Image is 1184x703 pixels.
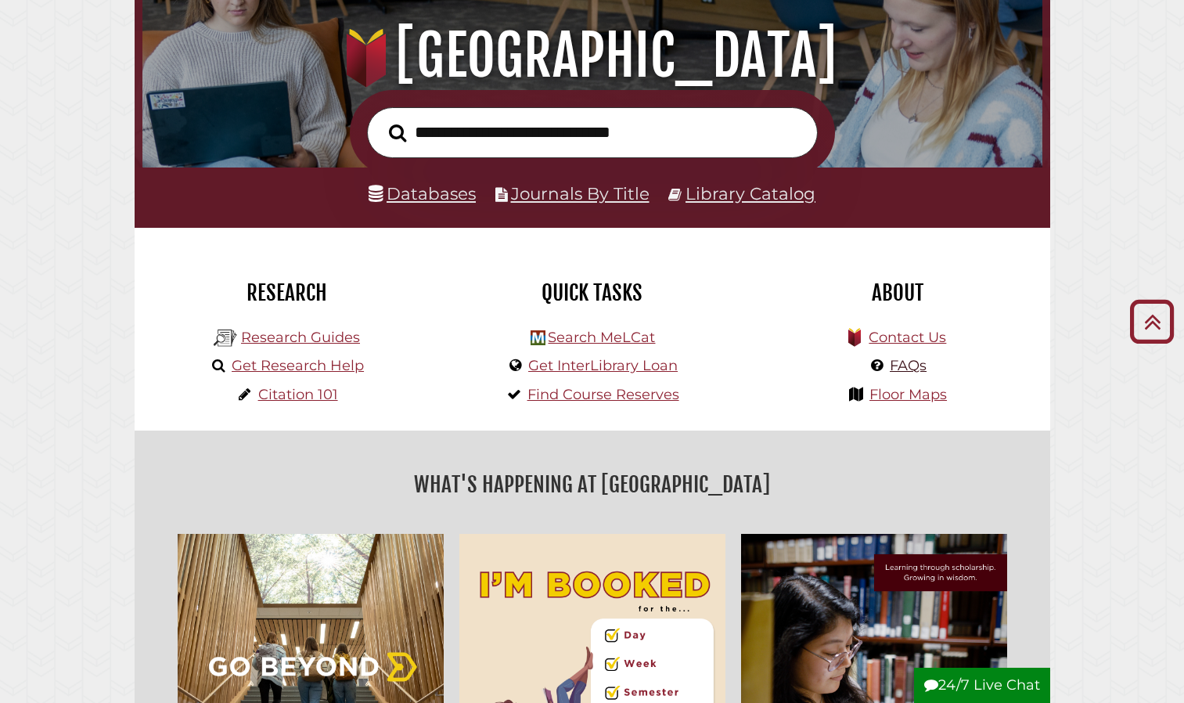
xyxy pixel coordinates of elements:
h1: [GEOGRAPHIC_DATA] [160,21,1024,90]
a: Back to Top [1124,308,1180,334]
img: Hekman Library Logo [531,330,545,345]
a: Get Research Help [232,357,364,374]
h2: Quick Tasks [452,279,733,306]
button: Search [381,120,414,147]
a: Floor Maps [869,386,947,403]
i: Search [389,123,406,142]
a: Journals By Title [511,183,650,204]
a: Search MeLCat [548,329,655,346]
a: Citation 101 [258,386,338,403]
h2: Research [146,279,428,306]
img: Hekman Library Logo [214,326,237,350]
a: Get InterLibrary Loan [528,357,678,374]
a: Databases [369,183,476,204]
a: FAQs [890,357,927,374]
a: Library Catalog [686,183,815,204]
a: Research Guides [241,329,360,346]
h2: About [757,279,1038,306]
a: Find Course Reserves [527,386,679,403]
h2: What's Happening at [GEOGRAPHIC_DATA] [146,467,1038,503]
a: Contact Us [869,329,946,346]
